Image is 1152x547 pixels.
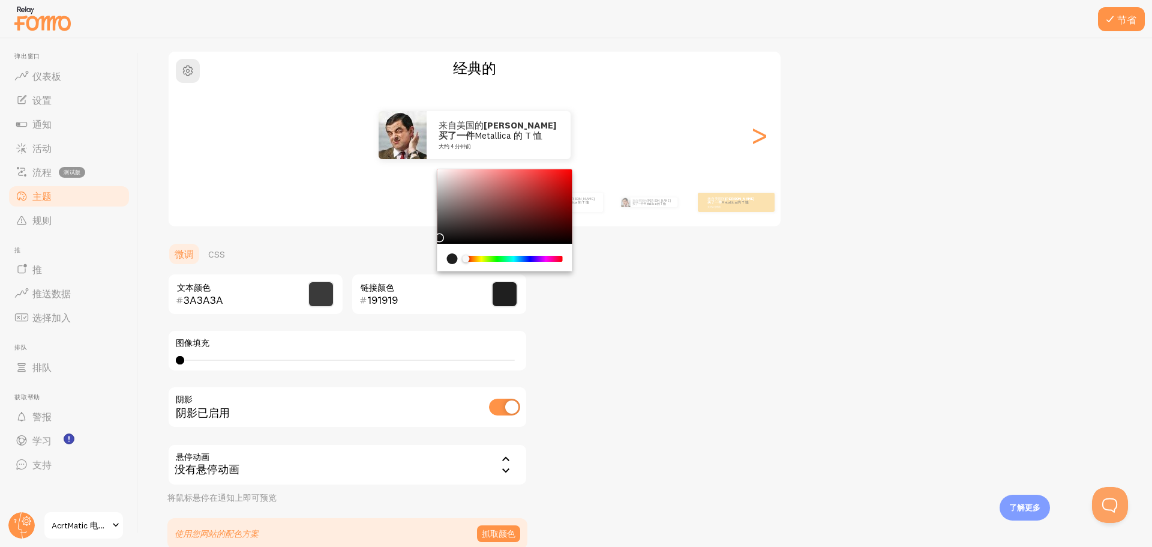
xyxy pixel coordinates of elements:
font: 没有悬停动画 [175,462,239,476]
font: 来自美国的 [439,119,484,131]
div: current color is #1F1F1F [447,253,458,264]
font: 大约 4 分钟前 [707,205,721,208]
font: 微调 [175,248,194,260]
font: [PERSON_NAME]买了一件 [632,199,671,206]
font: 推送数据 [32,288,71,300]
a: 仪表板 [7,64,131,88]
img: 错失良机 [379,111,427,159]
font: 推 [32,264,42,276]
font: 测试版 [64,169,81,175]
a: 推 [7,258,131,282]
font: 抓取颜色 [482,528,515,539]
a: 通知 [7,112,131,136]
font: 选择加入 [32,312,71,324]
font: 支持 [32,459,52,471]
font: 通知 [32,118,52,130]
img: fomo-relay-logo-orange.svg [13,3,73,34]
a: CSS [201,242,232,266]
font: 警报 [32,411,52,423]
div: Chrome color picker [437,169,572,271]
font: 规则 [32,214,52,226]
svg: <p>观看新功能教程！</p> [64,434,74,444]
a: 推送数据 [7,282,131,306]
a: 活动 [7,136,131,160]
font: [PERSON_NAME]买了一件 [439,119,556,141]
div: 下一张幻灯片 [752,92,766,178]
div: 了解更多 [1000,495,1050,521]
a: 排队 [7,355,131,379]
button: 抓取颜色 [477,525,520,542]
font: 将鼠标悬停在通知上即可预览 [167,492,277,503]
font: [PERSON_NAME]买了一件 [548,196,595,205]
img: 错失良机 [437,193,456,212]
font: 设置 [32,94,52,106]
a: 学习 [7,429,131,453]
font: 获取帮助 [14,393,40,401]
a: 支持 [7,453,131,477]
font: 推 [14,246,21,254]
font: 弹出窗口 [14,52,40,60]
font: 经典的 [453,59,496,77]
font: 来自美国的 [632,199,647,202]
font: > [749,115,769,155]
font: AcrtMatic 电视柜 [52,520,115,531]
font: 学习 [32,435,52,447]
font: 排队 [32,361,52,373]
font: 仪表板 [32,70,61,82]
font: 使用您网站的配色方案 [175,528,259,539]
img: 错失良机 [620,198,630,207]
a: AcrtMatic 电视柜 [43,511,124,540]
font: 排队 [14,343,28,351]
font: 主题 [32,190,52,202]
a: 警报 [7,405,131,429]
font: 了解更多 [1009,503,1040,512]
font: Metallica 的 T 恤 [562,200,589,205]
font: Metallica 的 T 恤 [722,200,749,205]
a: 规则 [7,208,131,232]
a: 选择加入 [7,306,131,330]
font: Metallica 的 T 恤 [644,202,665,205]
font: CSS [208,248,225,260]
iframe: 求助童子军信标 - 开放 [1092,487,1128,523]
font: 来自美国的 [707,196,725,201]
a: 主题 [7,184,131,208]
font: [PERSON_NAME]买了一件 [707,196,754,205]
a: 微调 [167,242,201,266]
font: 大约 4 分钟前 [439,143,471,150]
a: 设置 [7,88,131,112]
font: Metallica 的 T 恤 [475,130,542,141]
font: 流程 [32,166,52,178]
font: 活动 [32,142,52,154]
font: 阴影已启用 [176,406,230,420]
font: 图像填充 [176,337,209,348]
a: 流程 测试版 [7,160,131,184]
